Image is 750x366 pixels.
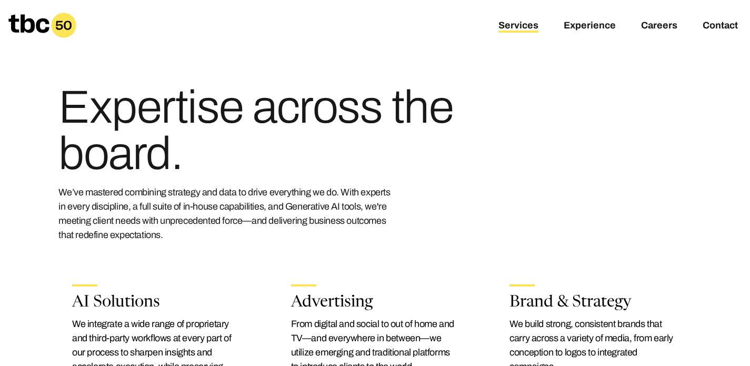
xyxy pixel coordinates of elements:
[703,20,738,33] a: Contact
[58,185,395,242] p: We’ve mastered combining strategy and data to drive everything we do. With experts in every disci...
[72,295,241,311] h2: AI Solutions
[58,84,463,177] h1: Expertise across the board.
[509,295,678,311] h2: Brand & Strategy
[641,20,677,33] a: Careers
[564,20,616,33] a: Experience
[498,20,538,33] a: Services
[8,13,76,38] a: Homepage
[291,295,459,311] h2: Advertising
